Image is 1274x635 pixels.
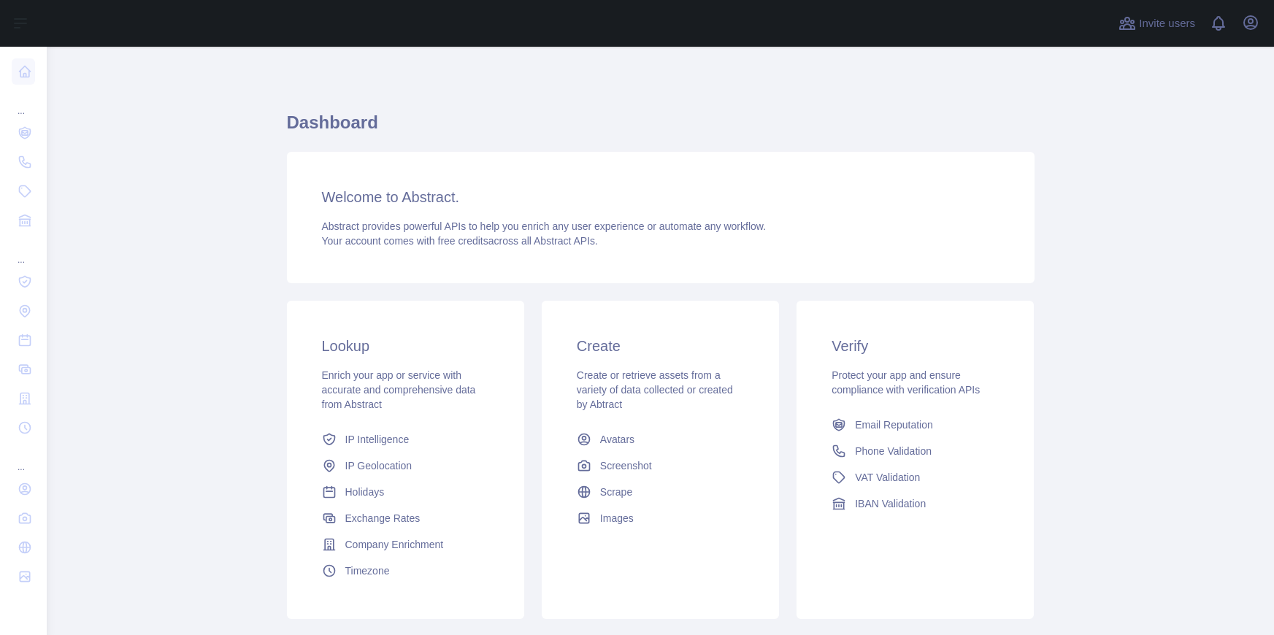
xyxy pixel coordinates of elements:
[571,505,750,531] a: Images
[316,505,495,531] a: Exchange Rates
[12,236,35,266] div: ...
[316,453,495,479] a: IP Geolocation
[316,479,495,505] a: Holidays
[316,558,495,584] a: Timezone
[1116,12,1198,35] button: Invite users
[832,369,980,396] span: Protect your app and ensure compliance with verification APIs
[832,336,999,356] h3: Verify
[438,235,488,247] span: free credits
[600,432,634,447] span: Avatars
[345,458,412,473] span: IP Geolocation
[322,220,767,232] span: Abstract provides powerful APIs to help you enrich any user experience or automate any workflow.
[855,496,926,511] span: IBAN Validation
[345,432,410,447] span: IP Intelligence
[600,511,634,526] span: Images
[1139,15,1195,32] span: Invite users
[12,444,35,473] div: ...
[571,479,750,505] a: Scrape
[322,235,598,247] span: Your account comes with across all Abstract APIs.
[322,187,999,207] h3: Welcome to Abstract.
[345,511,421,526] span: Exchange Rates
[826,490,1005,517] a: IBAN Validation
[826,438,1005,464] a: Phone Validation
[287,111,1035,146] h1: Dashboard
[855,470,920,485] span: VAT Validation
[855,444,932,458] span: Phone Validation
[826,464,1005,490] a: VAT Validation
[12,88,35,117] div: ...
[600,458,652,473] span: Screenshot
[322,336,489,356] h3: Lookup
[826,412,1005,438] a: Email Reputation
[316,531,495,558] a: Company Enrichment
[322,369,476,410] span: Enrich your app or service with accurate and comprehensive data from Abstract
[345,537,444,552] span: Company Enrichment
[571,453,750,479] a: Screenshot
[345,485,385,499] span: Holidays
[345,563,390,578] span: Timezone
[577,336,744,356] h3: Create
[571,426,750,453] a: Avatars
[577,369,733,410] span: Create or retrieve assets from a variety of data collected or created by Abtract
[316,426,495,453] a: IP Intelligence
[600,485,632,499] span: Scrape
[855,417,933,432] span: Email Reputation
